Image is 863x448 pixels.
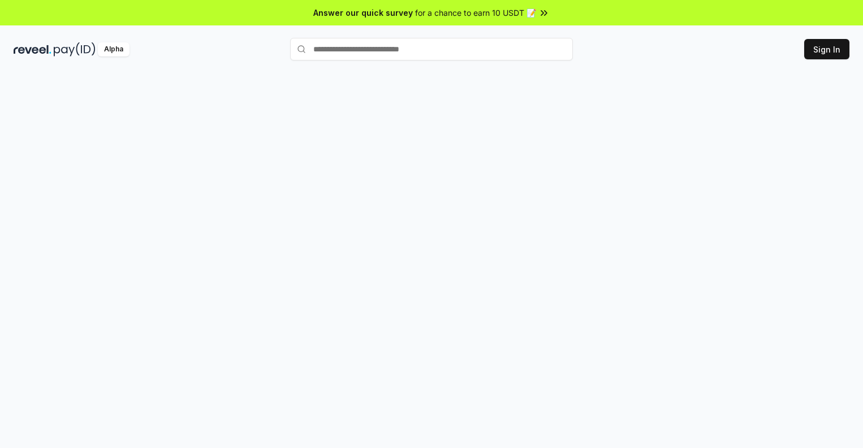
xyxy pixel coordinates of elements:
[54,42,96,56] img: pay_id
[415,7,536,19] span: for a chance to earn 10 USDT 📝
[804,39,849,59] button: Sign In
[14,42,51,56] img: reveel_dark
[313,7,413,19] span: Answer our quick survey
[98,42,130,56] div: Alpha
